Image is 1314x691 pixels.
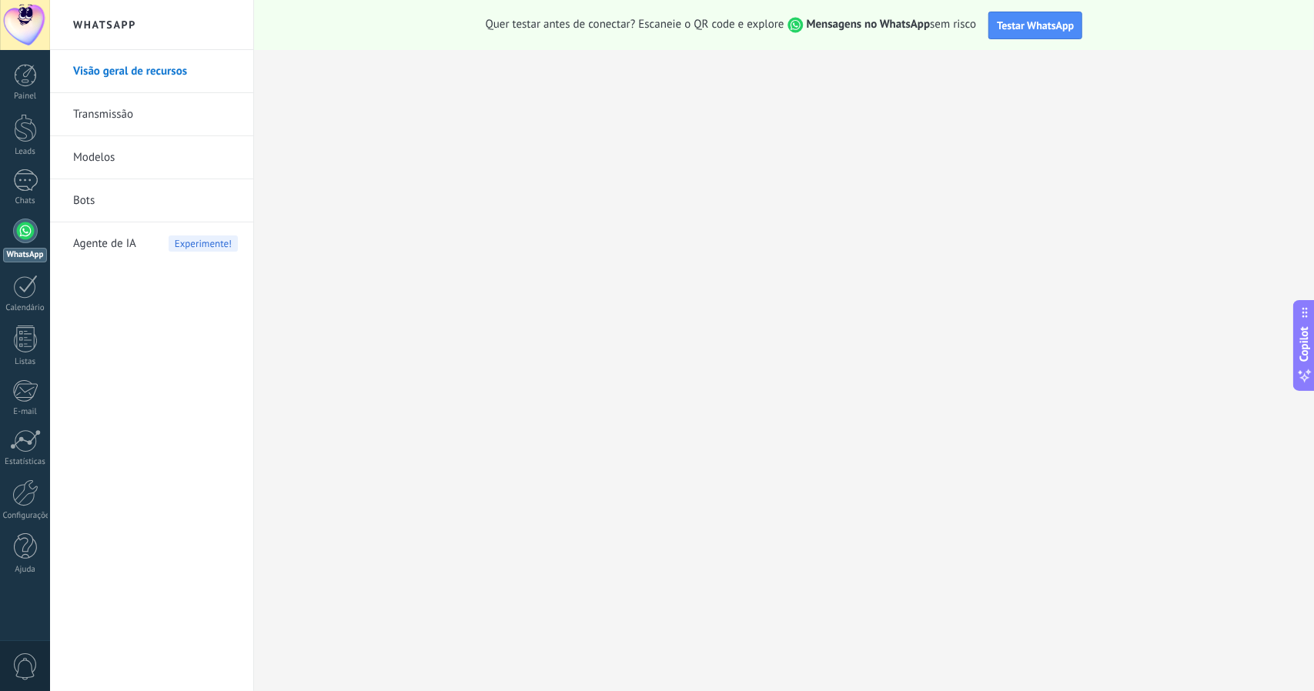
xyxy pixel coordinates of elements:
button: Testar WhatsApp [988,12,1082,39]
span: Testar WhatsApp [997,18,1074,32]
span: Agente de IA [73,222,136,265]
div: Ajuda [3,565,48,575]
li: Agente de IA [50,222,253,265]
div: Calendário [3,303,48,313]
div: Painel [3,92,48,102]
span: Copilot [1297,327,1312,362]
span: Quer testar antes de conectar? Escaneie o QR code e explore sem risco [486,17,977,33]
div: WhatsApp [3,248,47,262]
a: Transmissão [73,93,238,136]
span: Experimente! [169,235,238,252]
a: Modelos [73,136,238,179]
li: Transmissão [50,93,253,136]
a: Bots [73,179,238,222]
div: Chats [3,196,48,206]
li: Modelos [50,136,253,179]
div: Leads [3,147,48,157]
li: Bots [50,179,253,222]
li: Visão geral de recursos [50,50,253,93]
strong: Mensagens no WhatsApp [807,17,931,32]
div: Listas [3,357,48,367]
a: Agente de IAExperimente! [73,222,238,265]
div: Estatísticas [3,457,48,467]
div: E-mail [3,407,48,417]
a: Visão geral de recursos [73,50,238,93]
div: Configurações [3,511,48,521]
